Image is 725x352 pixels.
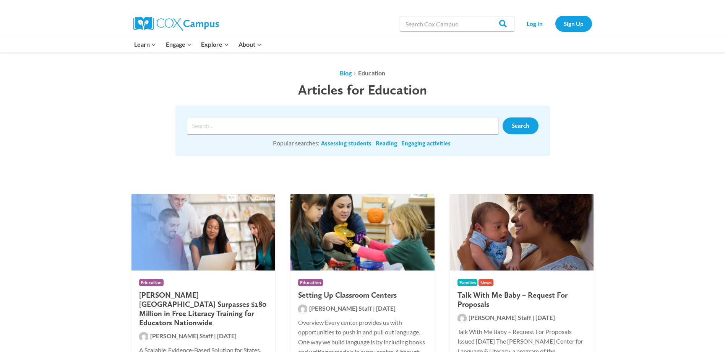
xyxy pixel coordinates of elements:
span: About [238,39,261,49]
h2: [PERSON_NAME][GEOGRAPHIC_DATA] Surpasses $180 Million in Free Literacy Training for Educators Nat... [139,290,268,327]
span: Learn [134,39,156,49]
span: [PERSON_NAME] Staff [469,314,531,321]
h2: Talk With Me Baby – Request For Proposals [457,290,586,309]
span: Engage [166,39,191,49]
span: News [478,279,493,286]
a: Engaging activities [401,139,451,148]
nav: Primary Navigation [130,36,266,52]
a: Blog [340,69,352,77]
span: Explore [201,39,229,49]
span: | [373,305,375,312]
span: Articles for Education [298,81,427,98]
span: [DATE] [217,332,237,339]
span: [PERSON_NAME] Staff [309,305,372,312]
span: Education [298,279,323,286]
a: Search [503,117,538,134]
span: [PERSON_NAME] Staff [150,332,213,339]
span: | [214,332,216,339]
ol: › [175,68,550,78]
span: | [532,314,534,321]
span: Education [358,69,385,77]
a: Sign Up [555,16,592,31]
a: Log In [518,16,551,31]
form: Search form [187,117,503,134]
h2: Setting Up Classroom Centers [298,290,427,300]
span: Search [512,122,529,129]
img: Cox Campus [133,17,219,31]
span: Families [457,279,478,286]
a: Reading [376,139,397,148]
span: [DATE] [376,305,396,312]
span: Education [139,279,164,286]
a: Assessing students [321,139,371,148]
span: [DATE] [535,314,555,321]
input: Search input [187,117,499,134]
span: Popular searches: [273,139,320,147]
input: Search Cox Campus [400,16,514,31]
nav: Secondary Navigation [518,16,592,31]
